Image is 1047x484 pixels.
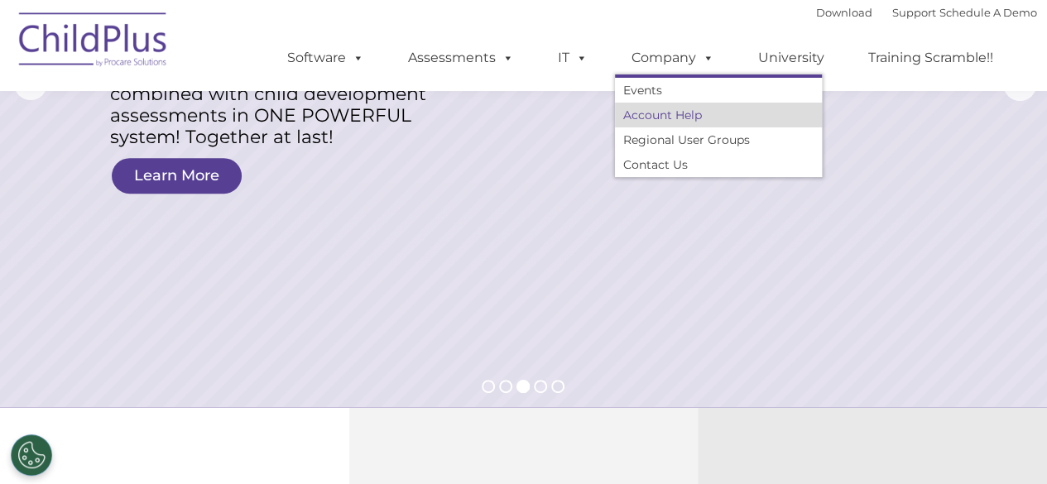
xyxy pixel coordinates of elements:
button: Cookies Settings [11,434,52,476]
a: Events [615,78,822,103]
a: Software [271,41,381,74]
a: Regional User Groups [615,127,822,152]
a: Assessments [391,41,531,74]
font: | [816,6,1037,19]
a: Schedule A Demo [939,6,1037,19]
a: Account Help [615,103,822,127]
a: Download [816,6,872,19]
a: Support [892,6,936,19]
a: IT [541,41,604,74]
rs-layer: Program management software combined with child development assessments in ONE POWERFUL system! T... [110,62,445,148]
a: Learn More [112,158,242,194]
img: ChildPlus by Procare Solutions [11,1,176,84]
span: Phone number [230,177,300,189]
span: Last name [230,109,281,122]
a: University [742,41,841,74]
a: Training Scramble!! [852,41,1010,74]
a: Contact Us [615,152,822,177]
a: Company [615,41,731,74]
